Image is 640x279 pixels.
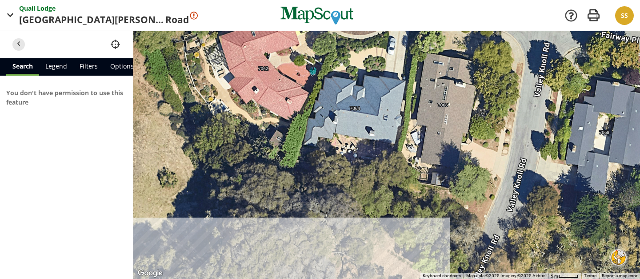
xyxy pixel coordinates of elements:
a: Options [104,58,140,76]
button: Keyboard shortcuts [423,273,461,279]
a: Legend [39,58,73,76]
a: Open this area in Google Maps (opens a new window) [136,267,165,279]
a: Support Docs [564,8,578,23]
span: You don't have permission to use this feature [6,89,123,106]
a: Terms [584,273,596,278]
span: [GEOGRAPHIC_DATA][PERSON_NAME] [19,13,165,27]
img: MapScout [280,3,354,28]
span: Quail [19,4,37,13]
svg: You must make a billing account [189,12,199,20]
span: SS [621,11,628,20]
span: Map data ©2025 Imagery ©2025 Airbus [466,273,545,278]
span: Road [165,13,189,27]
a: Search [6,58,39,76]
button: Map Scale: 5 m per 42 pixels [548,273,581,279]
span: Lodge [37,4,56,13]
a: Report a map error [602,273,637,278]
a: Filters [73,58,104,76]
img: Google [136,267,165,279]
span: 5 m [551,274,558,279]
